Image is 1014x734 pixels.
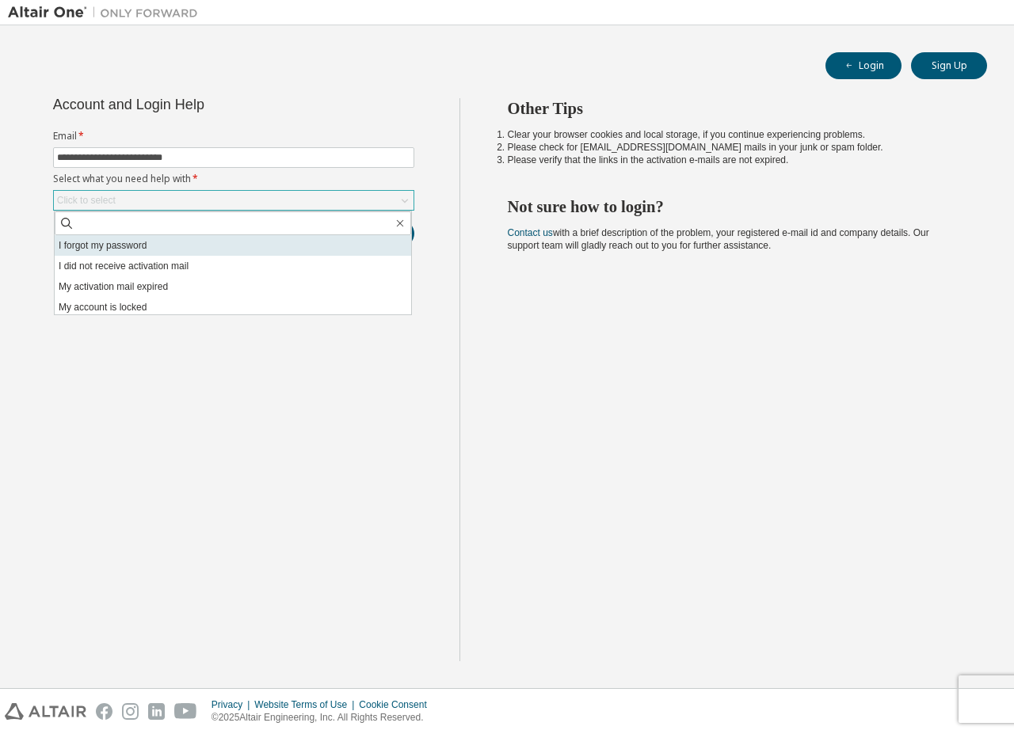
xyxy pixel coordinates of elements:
[122,703,139,720] img: instagram.svg
[212,711,436,724] p: © 2025 Altair Engineering, Inc. All Rights Reserved.
[911,52,987,79] button: Sign Up
[508,227,553,238] a: Contact us
[174,703,197,720] img: youtube.svg
[5,703,86,720] img: altair_logo.svg
[53,130,414,143] label: Email
[54,191,414,210] div: Click to select
[508,227,929,251] span: with a brief description of the problem, your registered e-mail id and company details. Our suppo...
[96,703,112,720] img: facebook.svg
[53,173,414,185] label: Select what you need help with
[508,154,959,166] li: Please verify that the links in the activation e-mails are not expired.
[508,141,959,154] li: Please check for [EMAIL_ADDRESS][DOMAIN_NAME] mails in your junk or spam folder.
[55,235,411,256] li: I forgot my password
[508,196,959,217] h2: Not sure how to login?
[212,698,254,711] div: Privacy
[148,703,165,720] img: linkedin.svg
[8,5,206,21] img: Altair One
[359,698,436,711] div: Cookie Consent
[508,98,959,119] h2: Other Tips
[53,98,342,111] div: Account and Login Help
[508,128,959,141] li: Clear your browser cookies and local storage, if you continue experiencing problems.
[825,52,902,79] button: Login
[57,194,116,207] div: Click to select
[254,698,359,711] div: Website Terms of Use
